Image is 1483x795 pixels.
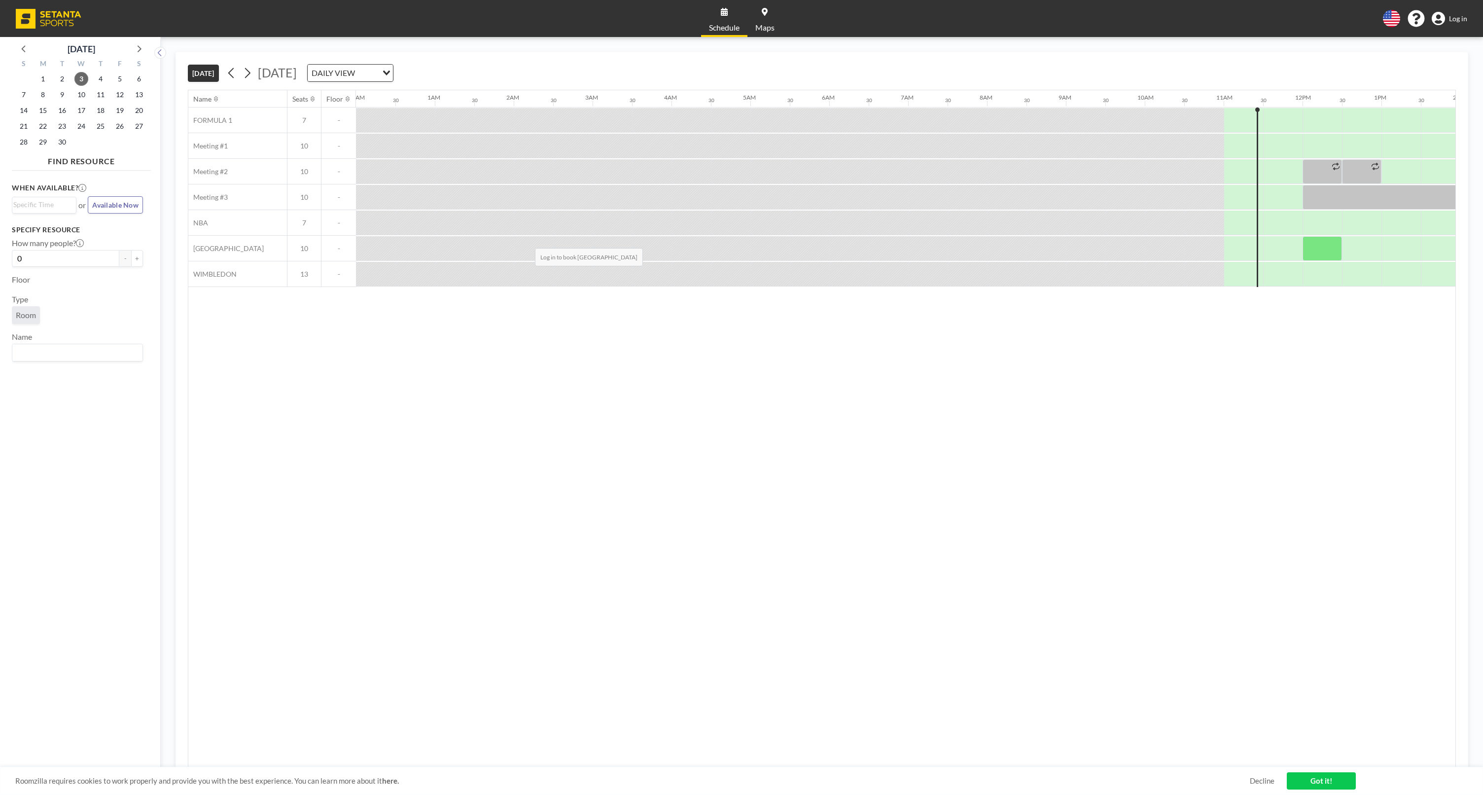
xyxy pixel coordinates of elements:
span: Monday, September 8, 2025 [36,88,50,102]
span: Tuesday, September 30, 2025 [55,135,69,149]
span: - [321,116,356,125]
div: Floor [326,95,343,104]
span: Saturday, September 27, 2025 [132,119,146,133]
div: 8AM [980,94,992,101]
span: Wednesday, September 24, 2025 [74,119,88,133]
div: 30 [393,97,399,104]
div: Search for option [12,197,76,212]
span: Tuesday, September 23, 2025 [55,119,69,133]
span: Monday, September 29, 2025 [36,135,50,149]
div: 1PM [1374,94,1386,101]
div: 12PM [1295,94,1311,101]
div: [DATE] [68,42,95,56]
div: 30 [1182,97,1188,104]
div: 2PM [1453,94,1465,101]
label: How many people? [12,238,84,248]
div: 30 [1024,97,1030,104]
button: [DATE] [188,65,219,82]
span: Tuesday, September 2, 2025 [55,72,69,86]
button: + [131,250,143,267]
span: [DATE] [258,65,297,80]
div: 30 [1340,97,1345,104]
span: Thursday, September 11, 2025 [94,88,107,102]
div: 30 [708,97,714,104]
label: Type [12,294,28,304]
button: - [119,250,131,267]
div: 1AM [427,94,440,101]
div: 30 [630,97,636,104]
span: 7 [287,218,321,227]
span: Tuesday, September 16, 2025 [55,104,69,117]
div: 4AM [664,94,677,101]
span: Thursday, September 18, 2025 [94,104,107,117]
span: [GEOGRAPHIC_DATA] [188,244,264,253]
span: Roomzilla requires cookies to work properly and provide you with the best experience. You can lea... [15,776,1250,786]
span: DAILY VIEW [310,67,357,79]
input: Search for option [358,67,377,79]
a: Got it! [1287,772,1356,790]
span: Friday, September 19, 2025 [113,104,127,117]
span: Maps [755,24,775,32]
span: 10 [287,167,321,176]
span: Saturday, September 20, 2025 [132,104,146,117]
span: 10 [287,193,321,202]
span: Friday, September 26, 2025 [113,119,127,133]
span: Monday, September 15, 2025 [36,104,50,117]
div: Seats [292,95,308,104]
span: Friday, September 12, 2025 [113,88,127,102]
span: Sunday, September 21, 2025 [17,119,31,133]
span: Wednesday, September 10, 2025 [74,88,88,102]
span: Log in [1449,14,1467,23]
div: 30 [1418,97,1424,104]
div: 7AM [901,94,914,101]
span: Meeting #1 [188,142,228,150]
span: Sunday, September 28, 2025 [17,135,31,149]
span: 10 [287,244,321,253]
span: Wednesday, September 3, 2025 [74,72,88,86]
div: T [91,58,110,71]
label: Name [12,332,32,342]
div: 9AM [1059,94,1071,101]
div: Search for option [308,65,393,81]
span: - [321,218,356,227]
span: WIMBLEDON [188,270,237,279]
div: W [72,58,91,71]
div: S [14,58,34,71]
div: 5AM [743,94,756,101]
span: Thursday, September 4, 2025 [94,72,107,86]
div: 30 [866,97,872,104]
div: 11AM [1216,94,1233,101]
label: Floor [12,275,30,285]
a: here. [382,776,399,785]
div: 6AM [822,94,835,101]
span: 7 [287,116,321,125]
span: - [321,142,356,150]
span: Wednesday, September 17, 2025 [74,104,88,117]
div: 30 [787,97,793,104]
div: 2AM [506,94,519,101]
div: 30 [945,97,951,104]
span: Log in to book [GEOGRAPHIC_DATA] [535,248,643,266]
input: Search for option [13,346,137,359]
span: Schedule [709,24,740,32]
a: Log in [1432,12,1467,26]
div: 10AM [1137,94,1154,101]
span: Room [16,310,36,320]
span: or [78,200,86,210]
div: M [34,58,53,71]
span: NBA [188,218,208,227]
div: 3AM [585,94,598,101]
span: - [321,167,356,176]
span: Saturday, September 6, 2025 [132,72,146,86]
div: 12AM [349,94,365,101]
h3: Specify resource [12,225,143,234]
span: Monday, September 1, 2025 [36,72,50,86]
span: 10 [287,142,321,150]
span: Sunday, September 7, 2025 [17,88,31,102]
span: Saturday, September 13, 2025 [132,88,146,102]
a: Decline [1250,776,1274,786]
span: 13 [287,270,321,279]
h4: FIND RESOURCE [12,152,151,166]
div: 30 [472,97,478,104]
div: Search for option [12,344,142,361]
